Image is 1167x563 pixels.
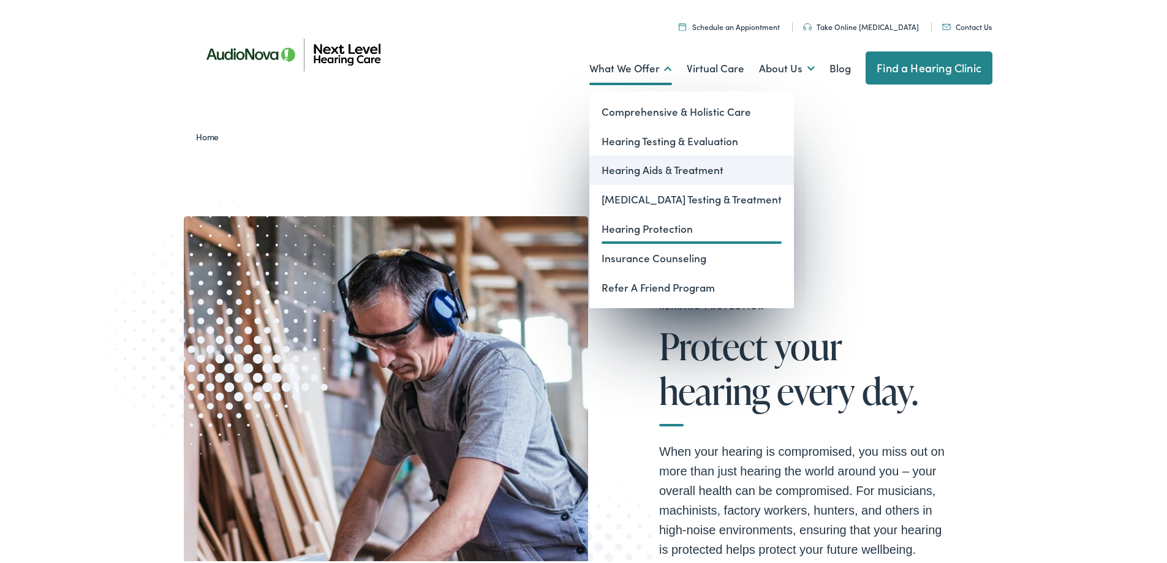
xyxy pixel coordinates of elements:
a: Blog [829,43,851,89]
a: Contact Us [942,19,992,29]
a: Home [196,128,225,140]
a: What We Offer [589,43,672,89]
a: [MEDICAL_DATA] Testing & Treatment [589,183,794,212]
a: About Us [759,43,815,89]
a: Insurance Counseling [589,241,794,271]
a: Comprehensive & Holistic Care [589,95,794,124]
a: Refer A Friend Program [589,271,794,300]
img: Decorative halftone pattern in the form of a circular gradient, used typically for styling and vi... [58,138,382,470]
h2: Hearing Protection [659,300,953,308]
img: An icon symbolizing headphones, colored in teal, suggests audio-related services or features. [803,21,812,28]
span: hearing [659,368,770,409]
span: every [777,368,855,409]
a: Virtual Care [687,43,744,89]
a: Hearing Aids & Treatment [589,153,794,183]
span: Protect [659,323,768,364]
a: Hearing Protection [589,212,794,241]
img: An icon representing mail communication is presented in a unique teal color. [942,21,951,28]
a: Hearing Testing & Evaluation [589,124,794,154]
span: day. [862,368,918,409]
a: Take Online [MEDICAL_DATA] [803,19,919,29]
img: Calendar icon representing the ability to schedule a hearing test or hearing aid appointment at N... [679,20,686,28]
span: your [774,323,842,364]
p: When your hearing is compromised, you miss out on more than just hearing the world around you – y... [659,439,953,557]
a: Find a Hearing Clinic [866,49,992,82]
a: Schedule an Appiontment [679,19,780,29]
